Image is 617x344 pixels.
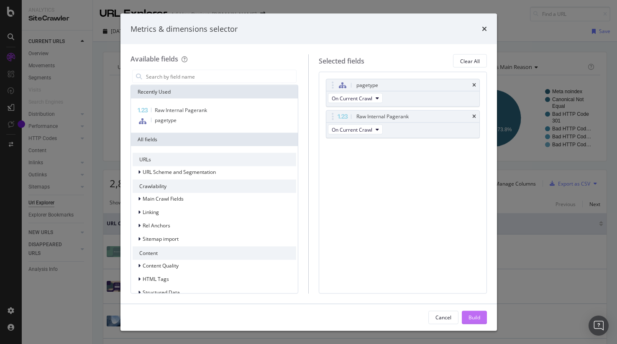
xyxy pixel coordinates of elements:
[356,81,378,89] div: pagetype
[332,126,372,133] span: On Current Crawl
[143,289,180,296] span: Structured Data
[482,23,487,34] div: times
[460,57,480,64] div: Clear All
[589,316,609,336] div: Open Intercom Messenger
[469,313,480,321] div: Build
[133,180,297,193] div: Crawlability
[435,313,451,321] div: Cancel
[143,262,179,269] span: Content Quality
[131,54,178,64] div: Available fields
[131,23,238,34] div: Metrics & dimensions selector
[143,235,179,242] span: Sitemap import
[326,110,480,138] div: Raw Internal PageranktimesOn Current Crawl
[143,195,184,202] span: Main Crawl Fields
[143,222,170,229] span: Rel Anchors
[131,85,298,99] div: Recently Used
[143,168,216,176] span: URL Scheme and Segmentation
[133,153,297,166] div: URLs
[328,93,383,103] button: On Current Crawl
[453,54,487,68] button: Clear All
[319,56,364,66] div: Selected fields
[155,117,177,124] span: pagetype
[332,94,372,102] span: On Current Crawl
[143,275,169,283] span: HTML Tags
[131,133,298,146] div: All fields
[356,112,409,121] div: Raw Internal Pagerank
[472,114,476,119] div: times
[143,209,159,216] span: Linking
[155,107,207,114] span: Raw Internal Pagerank
[462,311,487,324] button: Build
[145,70,297,83] input: Search by field name
[328,125,383,135] button: On Current Crawl
[428,311,458,324] button: Cancel
[133,247,297,260] div: Content
[472,83,476,88] div: times
[120,13,497,331] div: modal
[326,79,480,107] div: pagetypetimesOn Current Crawl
